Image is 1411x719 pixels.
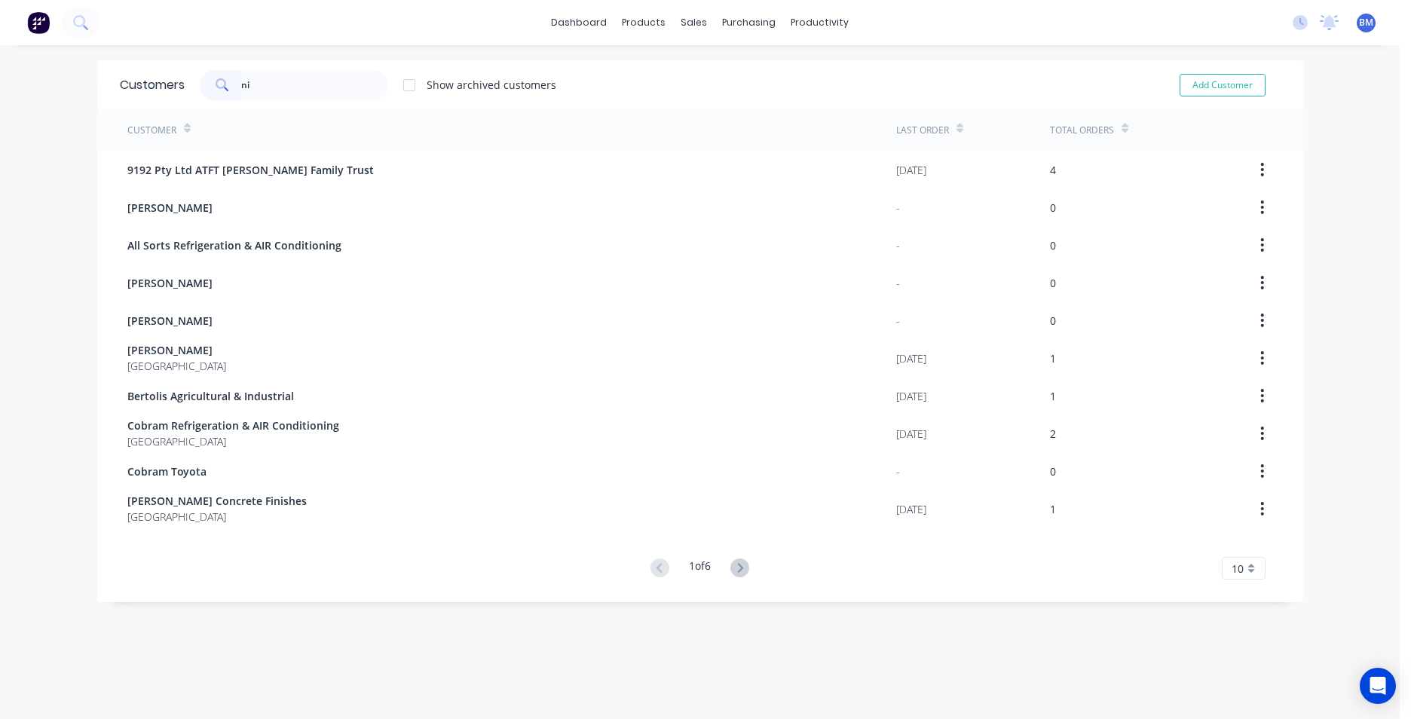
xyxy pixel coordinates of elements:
span: [PERSON_NAME] [127,342,226,358]
span: [PERSON_NAME] [127,313,213,329]
span: 9192 Pty Ltd ATFT [PERSON_NAME] Family Trust [127,162,374,178]
div: Total Orders [1050,124,1114,137]
div: Show archived customers [427,77,556,93]
span: 10 [1232,561,1244,577]
div: - [896,464,900,479]
div: 0 [1050,275,1056,291]
div: products [614,11,673,34]
div: 0 [1050,200,1056,216]
div: - [896,200,900,216]
span: [PERSON_NAME] [127,275,213,291]
span: Cobram Toyota [127,464,207,479]
span: [GEOGRAPHIC_DATA] [127,433,339,449]
div: 1 of 6 [689,558,711,580]
span: [PERSON_NAME] Concrete Finishes [127,493,307,509]
img: Factory [27,11,50,34]
div: - [896,313,900,329]
div: 1 [1050,388,1056,404]
span: BM [1359,16,1373,29]
div: [DATE] [896,501,926,517]
div: - [896,237,900,253]
input: Search customers... [241,70,388,100]
div: [DATE] [896,388,926,404]
a: dashboard [543,11,614,34]
div: 1 [1050,501,1056,517]
div: Customer [127,124,176,137]
div: 1 [1050,350,1056,366]
div: Last Order [896,124,949,137]
span: Bertolis Agricultural & Industrial [127,388,294,404]
span: [GEOGRAPHIC_DATA] [127,358,226,374]
div: - [896,275,900,291]
div: [DATE] [896,350,926,366]
div: Customers [120,76,185,94]
div: [DATE] [896,162,926,178]
div: 0 [1050,313,1056,329]
span: [GEOGRAPHIC_DATA] [127,509,307,525]
span: [PERSON_NAME] [127,200,213,216]
div: 0 [1050,464,1056,479]
span: All Sorts Refrigeration & AIR Conditioning [127,237,341,253]
span: Cobram Refrigeration & AIR Conditioning [127,418,339,433]
button: Add Customer [1180,74,1266,96]
div: 0 [1050,237,1056,253]
div: purchasing [715,11,783,34]
div: 4 [1050,162,1056,178]
div: sales [673,11,715,34]
div: productivity [783,11,856,34]
div: Open Intercom Messenger [1360,668,1396,704]
div: [DATE] [896,426,926,442]
div: 2 [1050,426,1056,442]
